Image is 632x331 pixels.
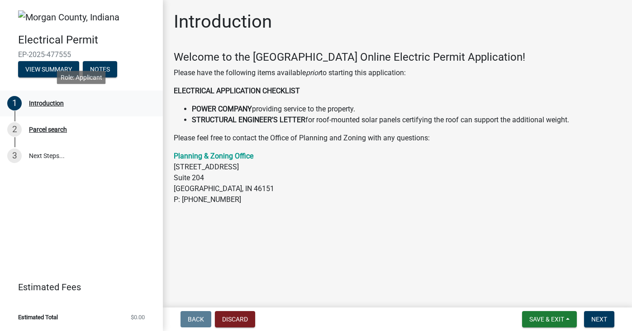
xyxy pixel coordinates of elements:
[18,10,119,24] img: Morgan County, Indiana
[18,50,145,59] span: EP-2025-477555
[18,34,156,47] h4: Electrical Permit
[18,66,79,73] wm-modal-confirm: Summary
[181,311,211,327] button: Back
[584,311,614,327] button: Next
[192,115,305,124] strong: STRUCTURAL ENGINEER'S LETTER
[83,66,117,73] wm-modal-confirm: Notes
[174,67,621,78] p: Please have the following items available to starting this application:
[83,61,117,77] button: Notes
[522,311,577,327] button: Save & Exit
[174,152,253,160] a: Planning & Zoning Office
[306,68,320,77] i: prior
[591,316,607,323] span: Next
[192,105,252,113] strong: POWER COMPANY
[174,133,621,144] p: Please feel free to contact the Office of Planning and Zoning with any questions:
[7,122,22,137] div: 2
[174,11,272,33] h1: Introduction
[215,311,255,327] button: Discard
[192,115,621,125] li: for roof-mounted solar panels certifying the roof can support the additional weight.
[188,316,204,323] span: Back
[174,151,621,205] p: [STREET_ADDRESS] Suite 204 [GEOGRAPHIC_DATA], IN 46151 P: [PHONE_NUMBER]
[29,100,64,106] div: Introduction
[174,51,621,64] h4: Welcome to the [GEOGRAPHIC_DATA] Online Electric Permit Application!
[529,316,564,323] span: Save & Exit
[18,61,79,77] button: View Summary
[7,96,22,110] div: 1
[7,278,148,296] a: Estimated Fees
[7,149,22,163] div: 3
[174,86,300,95] strong: ELECTRICAL APPLICATION CHECKLIST
[192,104,621,115] li: providing service to the property.
[131,314,145,320] span: $0.00
[18,314,58,320] span: Estimated Total
[57,71,106,84] div: Role: Applicant
[29,126,67,133] div: Parcel search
